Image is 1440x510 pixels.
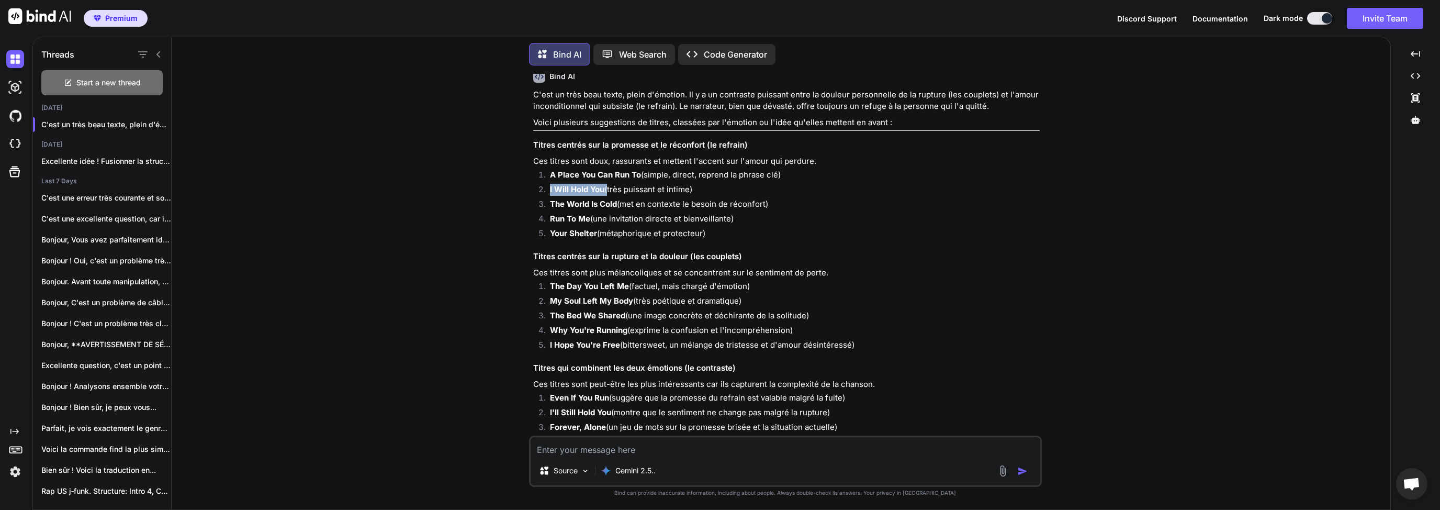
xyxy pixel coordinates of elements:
[41,465,171,475] p: Bien sûr ! Voici la traduction en...
[1347,8,1423,29] button: Invite Team
[533,117,1040,129] p: Voici plusieurs suggestions de titres, classées par l'émotion ou l'idée qu'elles mettent en avant :
[601,465,611,476] img: Gemini 2.5 Pro
[1117,13,1177,24] button: Discord Support
[542,228,1040,242] li: (métaphorique et protecteur)
[41,423,171,434] p: Parfait, je vois exactement le genre d'énergie...
[41,214,171,224] p: C'est une excellente question, car il n'existe...
[41,48,74,61] h1: Threads
[6,107,24,125] img: githubDark
[542,392,1040,407] li: (suggère que la promesse du refrain est valable malgré la fuite)
[76,77,141,88] span: Start a new thread
[542,169,1040,184] li: (simple, direct, reprend la phrase clé)
[533,267,1040,279] p: Ces titres sont plus mélancoliques et se concentrent sur le sentiment de perte.
[33,104,171,112] h2: [DATE]
[41,156,171,167] p: Excellente idée ! Fusionner la structure hypnotique...
[84,10,148,27] button: premiumPremium
[1396,468,1427,500] div: Ouvrir le chat
[105,13,138,24] span: Premium
[550,407,611,417] strong: I'll Still Hold You
[1264,13,1303,24] span: Dark mode
[542,325,1040,339] li: (exprime la confusion et l'incompréhension)
[542,422,1040,436] li: (un jeu de mots sur la promesse brisée et la situation actuelle)
[542,295,1040,310] li: (très poétique et dramatique)
[550,281,629,291] strong: The Day You Left Me
[704,48,767,61] p: Code Generator
[41,360,171,371] p: Excellente question, c'est un point très important...
[41,297,171,308] p: Bonjour, C'est un problème de câblage très...
[542,281,1040,295] li: (factuel, mais chargé d'émotion)
[533,156,1040,168] p: Ces titres sont doux, rassurants et mettent l'accent sur l'amour qui perdure.
[41,339,171,350] p: Bonjour, **AVERTISSEMENT DE SÉCURITÉ : Avant toute...
[41,444,171,454] p: Voici la commande find la plus simple:...
[550,199,617,209] strong: The World Is Cold
[1192,14,1248,23] span: Documentation
[550,422,606,432] strong: Forever, Alone
[41,235,171,245] p: Bonjour, Vous avez parfaitement identifié le problème...
[41,119,171,130] p: C'est un très beau texte, plein d'émotio...
[550,340,620,350] strong: I Hope You're Free
[533,139,1040,151] h3: Titres centrés sur la promesse et le réconfort (le refrain)
[549,71,575,82] h6: Bind AI
[6,135,24,153] img: cloudideIcon
[533,379,1040,391] p: Ces titres sont peut-être les plus intéressants car ils capturent la complexité de la chanson.
[33,177,171,185] h2: Last 7 Days
[550,325,627,335] strong: Why You're Running
[550,228,597,238] strong: Your Shelter
[8,8,71,24] img: Bind AI
[41,402,171,413] p: Bonjour ! Bien sûr, je peux vous...
[542,339,1040,354] li: (bittersweet, un mélange de tristesse et d'amour désintéressé)
[41,381,171,392] p: Bonjour ! Analysons ensemble votre interrupteur pour...
[542,198,1040,213] li: (met en contexte le besoin de réconfort)
[6,463,24,481] img: settings
[553,48,581,61] p: Bind AI
[542,213,1040,228] li: (une invitation directe et bienveillante)
[542,184,1040,198] li: (très puissant et intime)
[41,193,171,203] p: C'est une erreur très courante et souvent...
[6,50,24,68] img: darkChat
[533,362,1040,374] h3: Titres qui combinent les deux émotions (le contraste)
[550,170,641,180] strong: A Place You Can Run To
[550,311,625,320] strong: The Bed We Shared
[33,140,171,149] h2: [DATE]
[550,214,590,224] strong: Run To Me
[542,310,1040,325] li: (une image concrète et déchirante de la solitude)
[619,48,667,61] p: Web Search
[41,256,171,266] p: Bonjour ! Oui, c'est un problème très...
[1017,466,1028,476] img: icon
[550,296,633,306] strong: My Soul Left My Body
[41,276,171,287] p: Bonjour. Avant toute manipulation, coupez le courant...
[6,79,24,96] img: darkAi-studio
[533,251,1040,263] h3: Titres centrés sur la rupture et la douleur (les couplets)
[550,393,609,403] strong: Even If You Run
[533,89,1040,113] p: C'est un très beau texte, plein d'émotion. Il y a un contraste puissant entre la douleur personne...
[554,465,578,476] p: Source
[41,486,171,496] p: Rap US j‑funk. Structure: Intro 4, Couplet...
[615,465,656,476] p: Gemini 2.5..
[542,407,1040,422] li: (montre que le sentiment ne change pas malgré la rupture)
[997,465,1009,477] img: attachment
[1192,13,1248,24] button: Documentation
[529,489,1042,497] p: Bind can provide inaccurate information, including about people. Always double-check its answers....
[1117,14,1177,23] span: Discord Support
[41,318,171,329] p: Bonjour ! C'est un problème très classique...
[94,15,101,21] img: premium
[581,467,590,475] img: Pick Models
[550,184,604,194] strong: I Will Hold You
